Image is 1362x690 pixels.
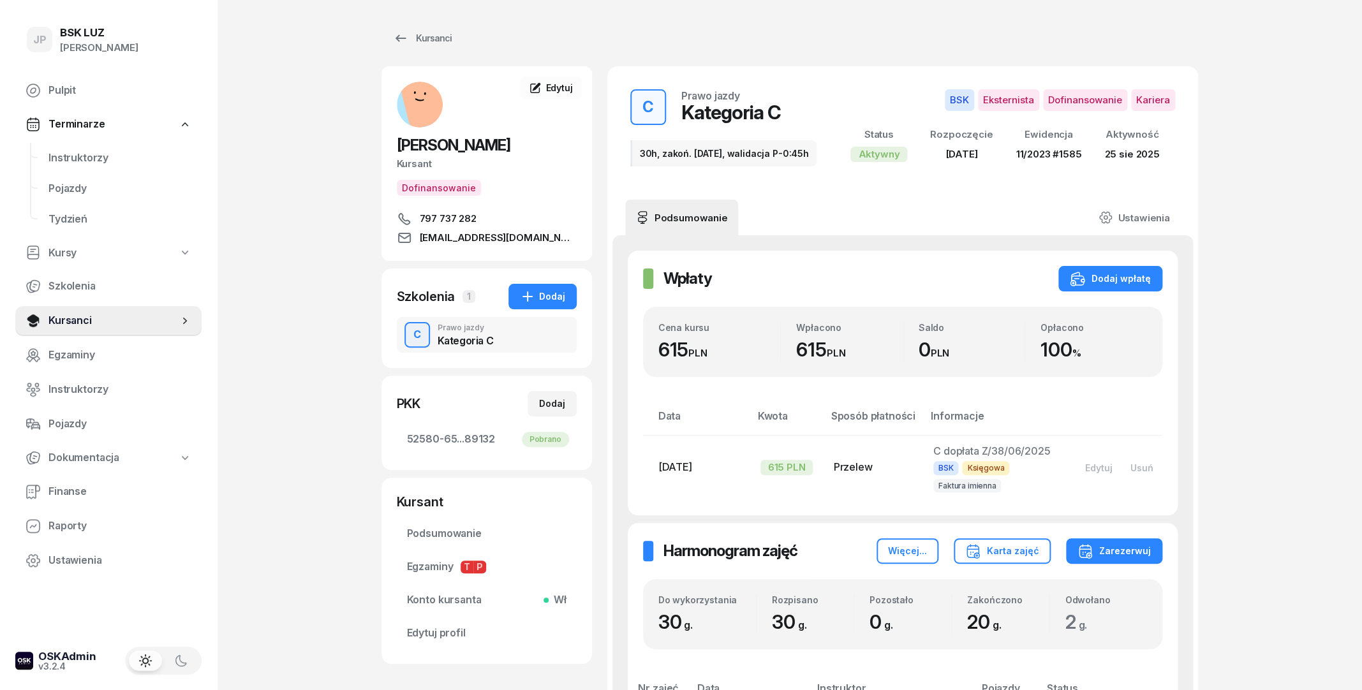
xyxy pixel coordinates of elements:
div: Ewidencja [1016,126,1081,143]
button: C [630,89,666,125]
h2: Harmonogram zajęć [663,541,797,561]
span: Dokumentacja [48,450,119,466]
div: 615 PLN [760,460,813,475]
span: C dopłata Z/38/06/2025 [933,444,1050,457]
div: Zarezerwuj [1077,543,1151,559]
th: Sposób płatności [823,407,922,435]
div: Status [850,126,907,143]
small: PLN [827,347,846,359]
span: Finanse [48,483,191,500]
span: Podsumowanie [407,525,566,542]
a: Instruktorzy [15,374,202,405]
div: Opłacono [1040,322,1147,333]
div: Odwołano [1065,594,1146,605]
th: Informacje [923,407,1066,435]
button: Więcej... [877,538,938,564]
div: Kursant [397,493,577,511]
div: Aktywny [850,147,907,162]
a: 52580-65...89132Pobrano [397,424,577,455]
div: 0 [870,610,951,634]
div: Pobrano [522,432,569,447]
div: 0 [919,338,1025,362]
div: Kursanci [393,31,452,46]
a: Pojazdy [15,409,202,439]
a: Edytuj profil [397,618,577,649]
div: v3.2.4 [38,662,96,671]
a: Kursanci [15,305,202,336]
span: Pojazdy [48,180,191,197]
button: Zarezerwuj [1066,538,1162,564]
div: [PERSON_NAME] [60,40,138,56]
span: 30 [658,610,699,633]
button: BSKEksternistaDofinansowanieKariera [945,89,1175,111]
small: % [1072,347,1081,359]
div: 615 [658,338,781,362]
div: 100 [1040,338,1147,362]
h2: Wpłaty [663,268,712,289]
span: Egzaminy [48,347,191,363]
small: g. [993,619,1002,631]
span: T [461,561,473,573]
a: Egzaminy [15,340,202,371]
span: Instruktorzy [48,150,191,166]
div: Prawo jazdy [438,324,494,332]
small: g. [797,619,806,631]
span: Eksternista [978,89,1039,111]
div: Saldo [919,322,1025,333]
span: [EMAIL_ADDRESS][DOMAIN_NAME] [420,230,577,246]
div: Wpłacono [796,322,903,333]
div: Rozpisano [772,594,854,605]
small: PLN [930,347,949,359]
span: 52580-65...89132 [407,431,566,448]
th: Kwota [750,407,824,435]
a: Kursanci [381,26,463,51]
div: 11/2023 #1585 [1016,146,1081,163]
th: Data [643,407,750,435]
a: Terminarze [15,110,202,139]
span: Edytuj [545,82,572,93]
span: JP [33,34,47,45]
span: 797 737 282 [420,211,477,226]
div: Aktywność [1104,126,1159,143]
small: g. [1078,619,1087,631]
small: g. [684,619,693,631]
span: Egzaminy [407,559,566,575]
div: C [408,324,426,346]
span: Kariera [1131,89,1175,111]
a: Podsumowanie [397,518,577,549]
img: logo-xs-dark@2x.png [15,652,33,670]
button: Usuń [1121,457,1162,478]
div: Przelew [833,459,912,476]
div: Karta zajęć [965,543,1039,559]
a: Instruktorzy [38,143,202,173]
span: Kursy [48,245,77,261]
a: Pojazdy [38,173,202,204]
a: Kursy [15,239,202,268]
div: Edytuj [1085,462,1113,473]
button: Karta zajęć [954,538,1051,564]
div: Cena kursu [658,322,781,333]
a: Konto kursantaWł [397,585,577,615]
div: Kategoria C [681,101,781,124]
small: PLN [688,347,707,359]
div: PKK [397,395,421,413]
a: 797 737 282 [397,211,577,226]
button: Dodaj [528,391,577,416]
div: Kategoria C [438,335,494,346]
a: Ustawienia [15,545,202,576]
a: Podsumowanie [625,200,738,235]
span: BSK [933,461,959,474]
span: 20 [967,610,1007,633]
button: C [404,322,430,348]
div: Do wykorzystania [658,594,756,605]
a: Raporty [15,511,202,541]
span: 2 [1065,610,1093,633]
button: CPrawo jazdyKategoria C [397,317,577,353]
span: Raporty [48,518,191,534]
a: Finanse [15,476,202,507]
a: Dokumentacja [15,443,202,473]
span: BSK [945,89,974,111]
span: [DATE] [945,148,977,160]
div: OSKAdmin [38,651,96,662]
button: Dofinansowanie [397,180,481,196]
